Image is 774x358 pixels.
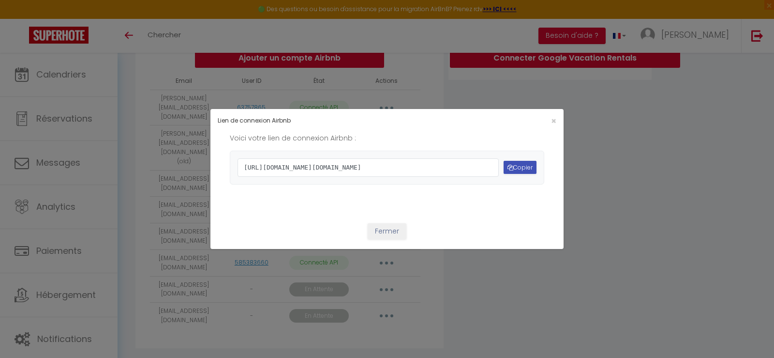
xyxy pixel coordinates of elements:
[238,158,499,177] span: [URL][DOMAIN_NAME][DOMAIN_NAME]
[368,223,406,240] button: Fermer
[551,117,556,125] button: Close
[230,133,544,143] p: Voici votre lien de connexion Airbnb :
[218,116,439,125] h4: Lien de connexion Airbnb
[551,115,556,127] span: ×
[504,161,536,174] button: Copier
